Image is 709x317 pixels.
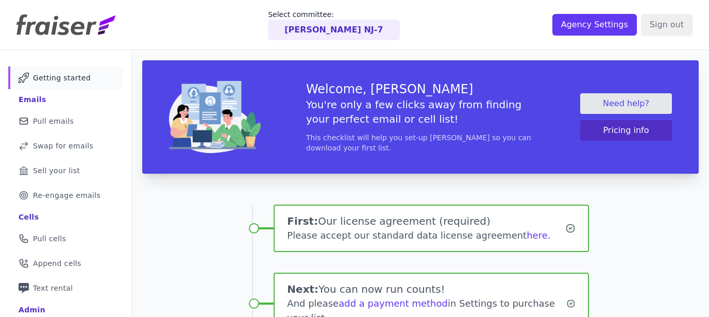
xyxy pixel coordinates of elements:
[287,214,565,228] h1: Our license agreement (required)
[580,120,672,141] button: Pricing info
[287,283,318,295] span: Next:
[19,94,46,105] div: Emails
[33,165,80,176] span: Sell your list
[8,110,123,132] a: Pull emails
[8,227,123,250] a: Pull cells
[8,159,123,182] a: Sell your list
[33,283,73,293] span: Text rental
[8,252,123,275] a: Append cells
[306,132,535,153] p: This checklist will help you set-up [PERSON_NAME] so you can download your first list.
[287,228,565,243] div: Please accept our standard data license agreement
[33,233,66,244] span: Pull cells
[8,66,123,89] a: Getting started
[19,305,45,315] div: Admin
[268,9,399,40] a: Select committee: [PERSON_NAME] NJ-7
[268,9,399,20] p: Select committee:
[641,14,693,36] input: Sign out
[287,215,318,227] span: First:
[8,184,123,207] a: Re-engage emails
[33,73,91,83] span: Getting started
[33,258,81,269] span: Append cells
[33,141,93,151] span: Swap for emails
[552,14,637,36] input: Agency Settings
[284,24,383,36] p: [PERSON_NAME] NJ-7
[339,298,448,309] a: add a payment method
[306,81,535,97] h3: Welcome, [PERSON_NAME]
[306,97,535,126] h5: You're only a few clicks away from finding your perfect email or cell list!
[8,135,123,157] a: Swap for emails
[33,190,100,201] span: Re-engage emails
[287,282,566,296] h1: You can now run counts!
[33,116,74,126] span: Pull emails
[8,277,123,299] a: Text rental
[580,93,672,114] a: Need help?
[169,81,261,153] img: img
[19,212,39,222] div: Cells
[16,14,115,35] img: Fraiser Logo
